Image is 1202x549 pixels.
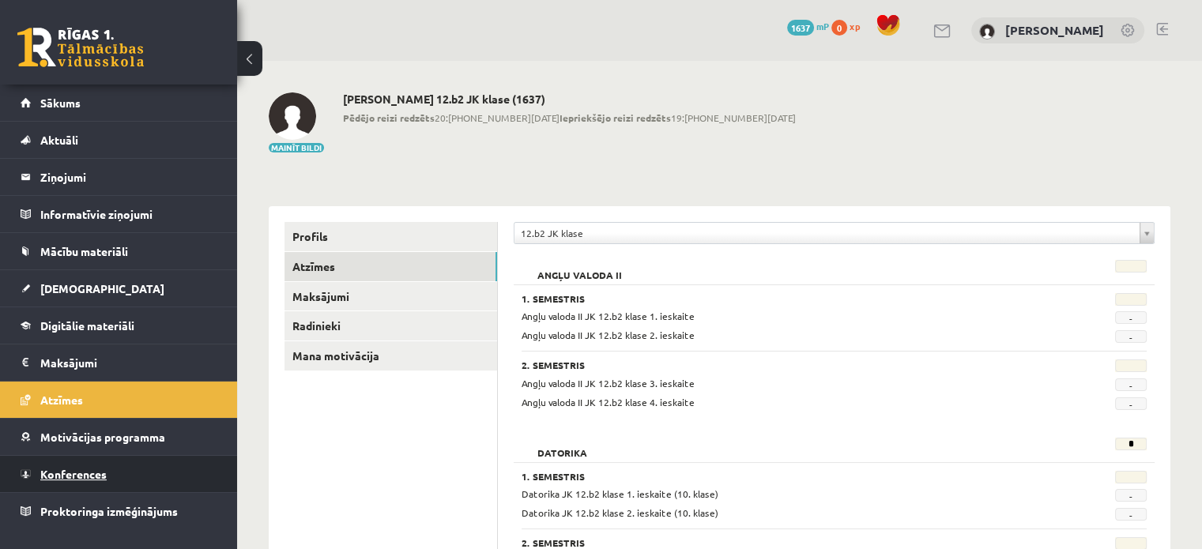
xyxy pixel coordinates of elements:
[284,282,497,311] a: Maksājumi
[21,122,217,158] a: Aktuāli
[21,382,217,418] a: Atzīmes
[21,456,217,492] a: Konferences
[343,111,796,125] span: 20:[PHONE_NUMBER][DATE] 19:[PHONE_NUMBER][DATE]
[522,471,1038,482] h3: 1. Semestris
[343,92,796,106] h2: [PERSON_NAME] 12.b2 JK klase (1637)
[21,493,217,529] a: Proktoringa izmēģinājums
[521,223,1133,243] span: 12.b2 JK klase
[21,270,217,306] a: [DEMOGRAPHIC_DATA]
[522,260,638,276] h2: Angļu valoda II
[40,318,134,333] span: Digitālie materiāli
[40,393,83,407] span: Atzīmes
[284,222,497,251] a: Profils
[522,293,1038,304] h3: 1. Semestris
[816,20,829,32] span: mP
[40,133,78,147] span: Aktuāli
[1115,489,1147,502] span: -
[40,430,165,444] span: Motivācijas programma
[787,20,814,36] span: 1637
[1115,508,1147,521] span: -
[40,196,217,232] legend: Informatīvie ziņojumi
[40,504,178,518] span: Proktoringa izmēģinājums
[269,143,324,152] button: Mainīt bildi
[979,24,995,39] img: Milena Muhina
[522,377,695,389] span: Angļu valoda II JK 12.b2 klase 3. ieskaite
[21,307,217,344] a: Digitālie materiāli
[21,233,217,269] a: Mācību materiāli
[1115,397,1147,410] span: -
[40,244,128,258] span: Mācību materiāli
[850,20,860,32] span: xp
[21,419,217,455] a: Motivācijas programma
[831,20,847,36] span: 0
[269,92,316,140] img: Milena Muhina
[560,111,671,124] b: Iepriekšējo reizi redzēts
[40,467,107,481] span: Konferences
[21,85,217,121] a: Sākums
[514,223,1154,243] a: 12.b2 JK klase
[21,196,217,232] a: Informatīvie ziņojumi
[40,281,164,295] span: [DEMOGRAPHIC_DATA]
[40,96,81,110] span: Sākums
[522,487,718,500] span: Datorika JK 12.b2 klase 1. ieskaite (10. klase)
[522,329,695,341] span: Angļu valoda II JK 12.b2 klase 2. ieskaite
[21,159,217,195] a: Ziņojumi
[40,344,217,381] legend: Maksājumi
[522,310,695,322] span: Angļu valoda II JK 12.b2 klase 1. ieskaite
[522,359,1038,370] h3: 2. Semestris
[284,341,497,370] a: Mana motivācija
[787,20,829,32] a: 1637 mP
[343,111,435,124] b: Pēdējo reizi redzēts
[1115,311,1147,324] span: -
[1005,22,1104,38] a: [PERSON_NAME]
[17,28,144,67] a: Rīgas 1. Tālmācības vidusskola
[1115,330,1147,343] span: -
[522,506,718,519] span: Datorika JK 12.b2 klase 2. ieskaite (10. klase)
[40,159,217,195] legend: Ziņojumi
[1115,378,1147,391] span: -
[522,537,1038,548] h3: 2. Semestris
[831,20,868,32] a: 0 xp
[522,396,695,408] span: Angļu valoda II JK 12.b2 klase 4. ieskaite
[284,311,497,340] a: Radinieki
[21,344,217,381] a: Maksājumi
[522,438,603,453] h2: Datorika
[284,252,497,281] a: Atzīmes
